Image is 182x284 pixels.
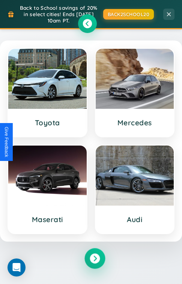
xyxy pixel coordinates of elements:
div: Open Intercom Messenger [8,258,26,276]
button: BACK2SCHOOL20 [103,9,154,20]
h3: Maserati [16,215,79,224]
h3: Audi [103,215,167,224]
span: Back to School savings of 20% in select cities! Ends [DATE] 10am PT. [18,5,99,24]
h3: Toyota [16,118,79,127]
div: Give Feedback [4,127,9,157]
h3: Mercedes [103,118,167,127]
